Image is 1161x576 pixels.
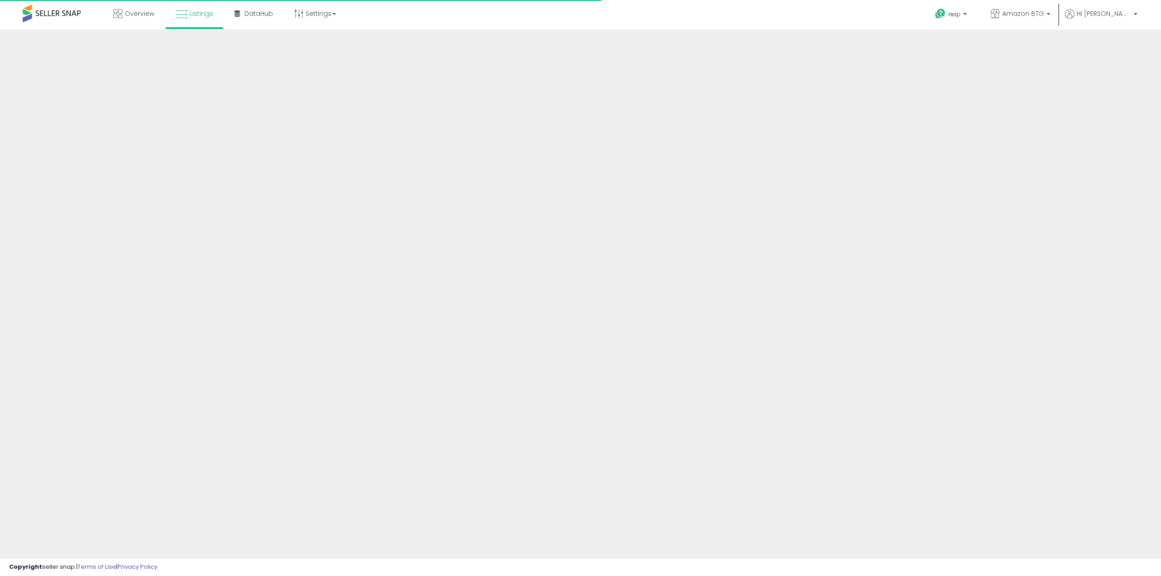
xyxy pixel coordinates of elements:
i: Get Help [935,8,946,19]
a: Hi [PERSON_NAME] [1065,9,1137,29]
a: Help [928,1,976,29]
span: Amazon BTG [1002,9,1044,18]
span: DataHub [244,9,273,18]
span: Listings [190,9,213,18]
span: Hi [PERSON_NAME] [1077,9,1131,18]
span: Overview [125,9,154,18]
span: Help [948,10,961,18]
